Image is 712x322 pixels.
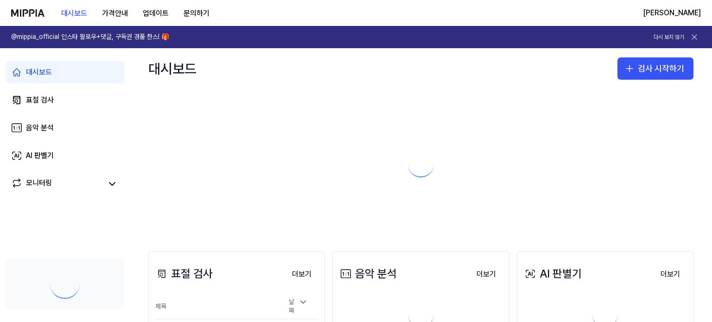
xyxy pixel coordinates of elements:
button: 다시 보지 않기 [654,33,684,41]
a: 더보기 [469,264,503,284]
a: 대시보드 [6,61,124,83]
th: 제목 [154,294,278,319]
button: 문의하기 [176,4,217,23]
div: 대시보드 [148,57,197,80]
button: 업데이트 [135,4,176,23]
a: 음악 분석 [6,117,124,139]
a: AI 판별기 [6,145,124,167]
div: 표절 검사 [154,265,213,283]
button: 검사 시작하기 [617,57,693,80]
div: 모니터링 [26,177,52,190]
button: 더보기 [469,265,503,284]
a: 모니터링 [11,177,102,190]
div: 음악 분석 [26,122,54,133]
div: 표절 검사 [26,95,54,106]
div: AI 판별기 [523,265,582,283]
a: 더보기 [653,264,687,284]
button: 더보기 [285,265,319,284]
div: 대시보드 [26,67,52,78]
button: 더보기 [653,265,687,284]
button: 가격안내 [95,4,135,23]
button: 대시보드 [54,4,95,23]
h1: @mippia_official 인스타 팔로우+댓글, 구독권 경품 찬스! 🎁 [11,32,169,42]
div: 날짜 [285,295,311,318]
div: 음악 분석 [338,265,397,283]
a: 더보기 [285,264,319,284]
a: 표절 검사 [6,89,124,111]
a: 업데이트 [135,0,176,26]
div: AI 판별기 [26,150,54,161]
img: logo [11,9,44,17]
button: [PERSON_NAME] [643,7,701,19]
